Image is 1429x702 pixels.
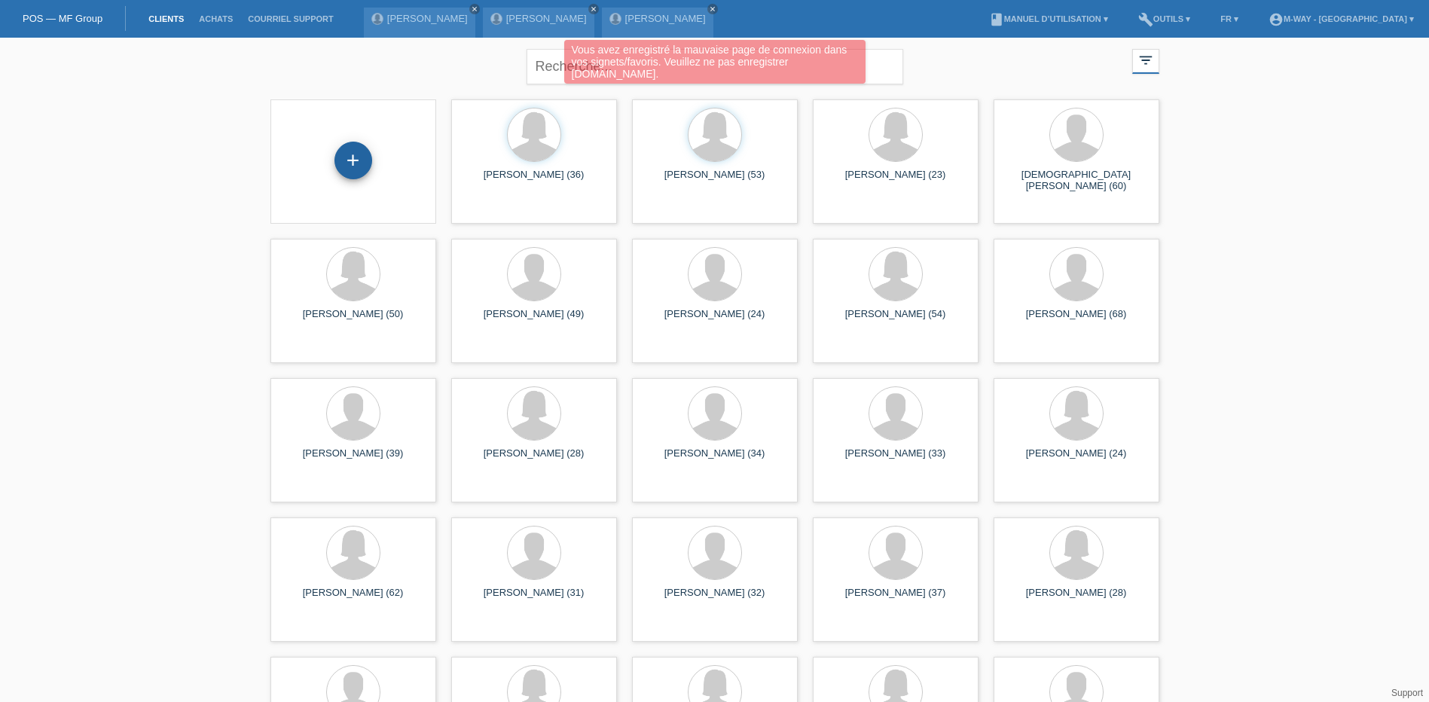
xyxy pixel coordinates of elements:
[1269,12,1284,27] i: account_circle
[644,587,786,611] div: [PERSON_NAME] (32)
[1391,688,1423,698] a: Support
[282,447,424,472] div: [PERSON_NAME] (39)
[644,169,786,193] div: [PERSON_NAME] (53)
[1006,447,1147,472] div: [PERSON_NAME] (24)
[471,5,478,13] i: close
[825,587,966,611] div: [PERSON_NAME] (37)
[625,13,706,24] a: [PERSON_NAME]
[588,4,599,14] a: close
[709,5,716,13] i: close
[989,12,1004,27] i: book
[335,148,371,173] div: Enregistrer le client
[141,14,191,23] a: Clients
[1006,169,1147,193] div: [DEMOGRAPHIC_DATA][PERSON_NAME] (60)
[282,308,424,332] div: [PERSON_NAME] (50)
[564,40,866,84] div: Vous avez enregistré la mauvaise page de connexion dans vos signets/favoris. Veuillez ne pas enre...
[463,447,605,472] div: [PERSON_NAME] (28)
[463,308,605,332] div: [PERSON_NAME] (49)
[469,4,480,14] a: close
[825,169,966,193] div: [PERSON_NAME] (23)
[463,587,605,611] div: [PERSON_NAME] (31)
[982,14,1116,23] a: bookManuel d’utilisation ▾
[707,4,718,14] a: close
[1213,14,1246,23] a: FR ▾
[1138,12,1153,27] i: build
[825,308,966,332] div: [PERSON_NAME] (54)
[191,14,240,23] a: Achats
[506,13,587,24] a: [PERSON_NAME]
[387,13,468,24] a: [PERSON_NAME]
[825,447,966,472] div: [PERSON_NAME] (33)
[240,14,340,23] a: Courriel Support
[1261,14,1421,23] a: account_circlem-way - [GEOGRAPHIC_DATA] ▾
[463,169,605,193] div: [PERSON_NAME] (36)
[23,13,102,24] a: POS — MF Group
[282,587,424,611] div: [PERSON_NAME] (62)
[644,447,786,472] div: [PERSON_NAME] (34)
[590,5,597,13] i: close
[1137,52,1154,69] i: filter_list
[644,308,786,332] div: [PERSON_NAME] (24)
[1131,14,1198,23] a: buildOutils ▾
[1006,308,1147,332] div: [PERSON_NAME] (68)
[1006,587,1147,611] div: [PERSON_NAME] (28)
